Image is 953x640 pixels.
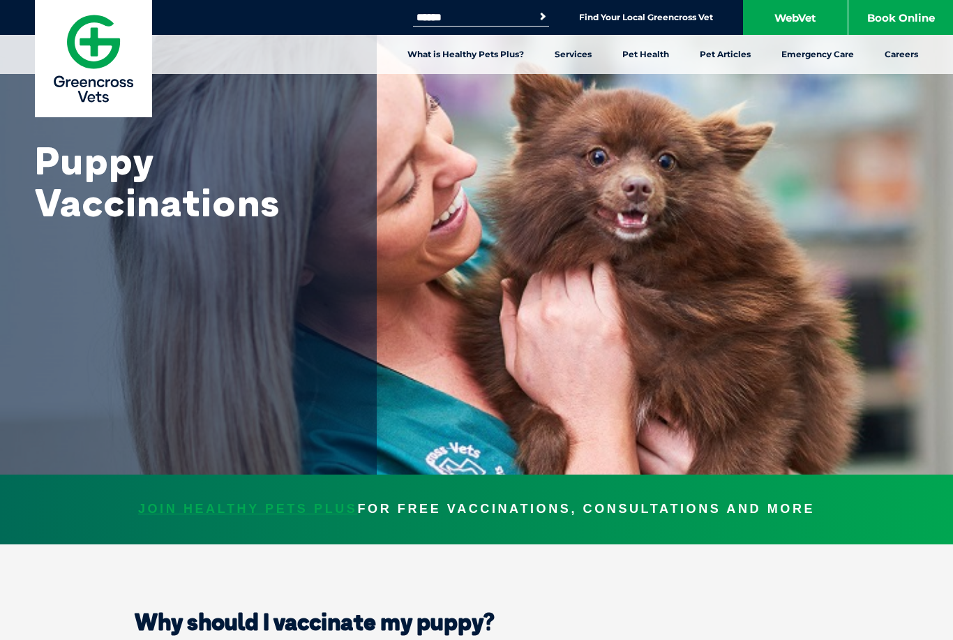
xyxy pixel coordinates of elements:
[539,35,607,74] a: Services
[35,140,342,223] h1: Puppy Vaccinations
[766,35,869,74] a: Emergency Care
[869,35,933,74] a: Careers
[536,10,550,24] button: Search
[392,35,539,74] a: What is Healthy Pets Plus?
[579,12,713,23] a: Find Your Local Greencross Vet
[14,499,939,520] p: FOR FREE VACCINATIONS, CONSULTATIONS AND MORE
[138,499,358,520] span: JOIN HEALTHY PETS PLUS
[684,35,766,74] a: Pet Articles
[135,608,495,636] strong: Why should I vaccinate my puppy?
[607,35,684,74] a: Pet Health
[138,502,358,516] a: JOIN HEALTHY PETS PLUS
